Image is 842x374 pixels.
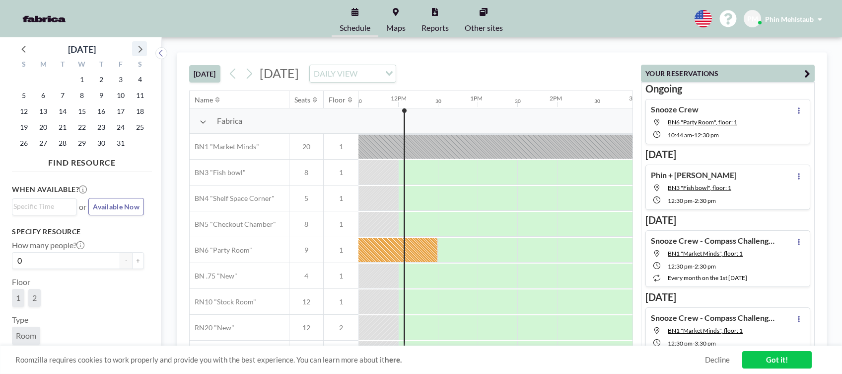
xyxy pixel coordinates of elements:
[289,297,323,306] span: 12
[94,89,108,102] span: Thursday, October 9, 2025
[515,98,521,104] div: 30
[421,24,449,32] span: Reports
[470,94,483,102] div: 1PM
[645,148,810,161] h3: [DATE]
[91,59,111,72] div: T
[324,194,358,203] span: 1
[94,104,108,118] span: Thursday, October 16, 2025
[114,89,128,102] span: Friday, October 10, 2025
[289,272,323,280] span: 4
[651,170,737,180] h4: Phin + [PERSON_NAME]
[72,59,92,72] div: W
[289,220,323,229] span: 8
[324,246,358,255] span: 1
[651,104,699,114] h4: Snooze Crew
[651,313,775,323] h4: Snooze Crew - Compass Challenge Connect
[190,168,246,177] span: BN3 "Fish bowl"
[94,136,108,150] span: Thursday, October 30, 2025
[705,355,730,365] a: Decline
[310,65,396,82] div: Search for option
[465,24,503,32] span: Other sites
[391,94,407,102] div: 12PM
[15,355,705,365] span: Roomzilla requires cookies to work properly and provide you with the best experience. You can lea...
[68,42,96,56] div: [DATE]
[53,59,72,72] div: T
[550,94,562,102] div: 2PM
[289,323,323,332] span: 12
[695,197,716,204] span: 2:30 PM
[56,104,70,118] span: Tuesday, October 14, 2025
[133,89,147,102] span: Saturday, October 11, 2025
[629,94,641,102] div: 3PM
[56,120,70,134] span: Tuesday, October 21, 2025
[13,201,71,212] input: Search for option
[12,199,76,214] div: Search for option
[668,197,693,204] span: 12:30 PM
[692,131,694,139] span: -
[12,227,144,236] h3: Specify resource
[14,59,34,72] div: S
[340,24,370,32] span: Schedule
[645,291,810,303] h3: [DATE]
[324,220,358,229] span: 1
[190,220,276,229] span: BN5 "Checkout Chamber"
[56,136,70,150] span: Tuesday, October 28, 2025
[12,240,84,250] label: How many people?
[17,89,31,102] span: Sunday, October 5, 2025
[133,120,147,134] span: Saturday, October 25, 2025
[260,66,299,81] span: [DATE]
[75,136,89,150] span: Wednesday, October 29, 2025
[668,250,743,257] span: BN1 "Market Minds", floor: 1
[289,246,323,255] span: 9
[356,98,362,104] div: 30
[79,202,86,212] span: or
[386,24,406,32] span: Maps
[645,214,810,226] h3: [DATE]
[742,351,812,369] a: Got it!
[217,116,242,126] span: Fabrica
[36,104,50,118] span: Monday, October 13, 2025
[189,65,220,83] button: [DATE]
[17,136,31,150] span: Sunday, October 26, 2025
[17,104,31,118] span: Sunday, October 12, 2025
[12,154,152,168] h4: FIND RESOURCE
[111,59,130,72] div: F
[12,315,28,325] label: Type
[133,73,147,87] span: Saturday, October 4, 2025
[190,246,252,255] span: BN6 "Party Room"
[36,120,50,134] span: Monday, October 20, 2025
[93,202,140,211] span: Available Now
[324,272,358,280] span: 1
[114,104,128,118] span: Friday, October 17, 2025
[16,331,36,341] span: Room
[16,9,72,29] img: organization-logo
[94,73,108,87] span: Thursday, October 2, 2025
[668,184,731,191] span: BN3 "Fish bowl", floor: 1
[56,89,70,102] span: Tuesday, October 7, 2025
[190,297,256,306] span: RN10 "Stock Room"
[312,67,359,80] span: DAILY VIEW
[693,340,695,347] span: -
[329,95,346,104] div: Floor
[75,73,89,87] span: Wednesday, October 1, 2025
[114,73,128,87] span: Friday, October 3, 2025
[668,327,743,334] span: BN1 "Market Minds", floor: 1
[114,120,128,134] span: Friday, October 24, 2025
[75,120,89,134] span: Wednesday, October 22, 2025
[694,131,719,139] span: 12:30 PM
[695,340,716,347] span: 3:30 PM
[385,355,402,364] a: here.
[34,59,53,72] div: M
[133,104,147,118] span: Saturday, October 18, 2025
[195,95,213,104] div: Name
[324,142,358,151] span: 1
[641,65,815,82] button: YOUR RESERVATIONS
[36,136,50,150] span: Monday, October 27, 2025
[324,323,358,332] span: 2
[765,15,814,23] span: Phin Mehlstaub
[114,136,128,150] span: Friday, October 31, 2025
[88,198,144,215] button: Available Now
[360,67,379,80] input: Search for option
[435,98,441,104] div: 30
[324,297,358,306] span: 1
